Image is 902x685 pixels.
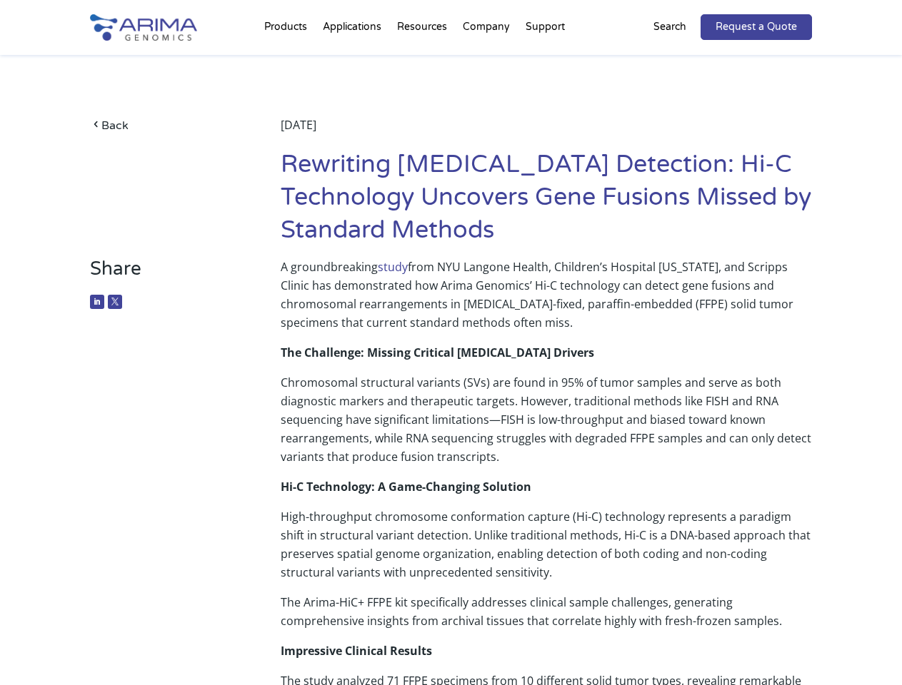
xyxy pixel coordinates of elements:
[281,643,432,659] strong: Impressive Clinical Results
[90,116,241,135] a: Back
[90,14,197,41] img: Arima-Genomics-logo
[281,479,531,494] strong: Hi-C Technology: A Game-Changing Solution
[90,258,241,291] h3: Share
[653,18,686,36] p: Search
[281,116,812,148] div: [DATE]
[701,14,812,40] a: Request a Quote
[281,258,812,343] p: A groundbreaking from NYU Langone Health, Children’s Hospital [US_STATE], and Scripps Clinic has ...
[281,593,812,641] p: The Arima-HiC+ FFPE kit specifically addresses clinical sample challenges, generating comprehensi...
[281,507,812,593] p: High-throughput chromosome conformation capture (Hi-C) technology represents a paradigm shift in ...
[281,345,594,360] strong: The Challenge: Missing Critical [MEDICAL_DATA] Drivers
[281,373,812,477] p: Chromosomal structural variants (SVs) are found in 95% of tumor samples and serve as both diagnos...
[378,259,408,275] a: study
[281,148,812,258] h1: Rewriting [MEDICAL_DATA] Detection: Hi-C Technology Uncovers Gene Fusions Missed by Standard Methods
